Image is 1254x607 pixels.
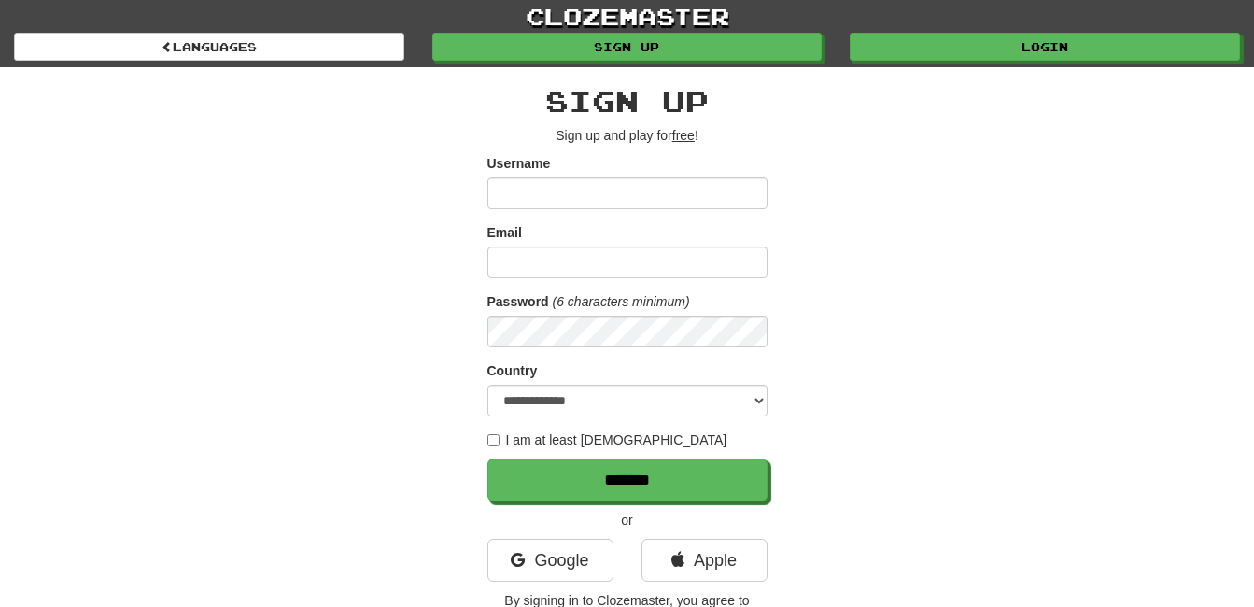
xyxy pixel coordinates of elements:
[487,434,500,446] input: I am at least [DEMOGRAPHIC_DATA]
[487,292,549,311] label: Password
[487,431,727,449] label: I am at least [DEMOGRAPHIC_DATA]
[14,33,404,61] a: Languages
[553,294,690,309] em: (6 characters minimum)
[487,511,768,529] p: or
[432,33,823,61] a: Sign up
[487,223,522,242] label: Email
[672,128,695,143] u: free
[487,86,768,117] h2: Sign up
[487,126,768,145] p: Sign up and play for !
[487,361,538,380] label: Country
[487,154,551,173] label: Username
[850,33,1240,61] a: Login
[641,539,768,582] a: Apple
[487,539,613,582] a: Google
